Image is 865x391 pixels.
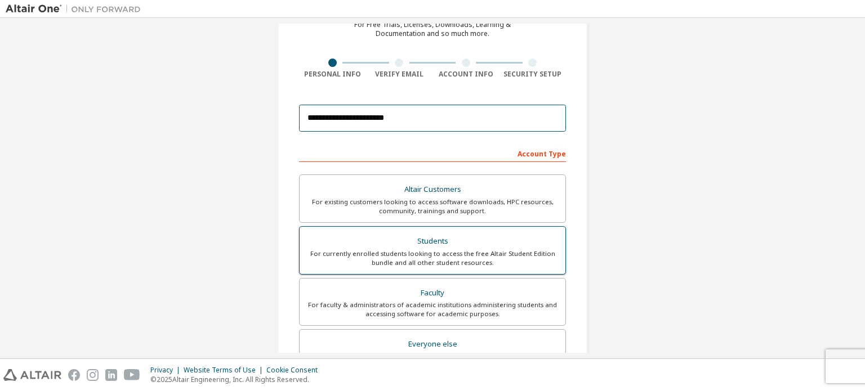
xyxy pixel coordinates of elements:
[306,285,559,301] div: Faculty
[87,369,99,381] img: instagram.svg
[500,70,567,79] div: Security Setup
[6,3,146,15] img: Altair One
[432,70,500,79] div: Account Info
[150,375,324,384] p: © 2025 Altair Engineering, Inc. All Rights Reserved.
[366,70,433,79] div: Verify Email
[306,300,559,318] div: For faculty & administrators of academic institutions administering students and accessing softwa...
[68,369,80,381] img: facebook.svg
[124,369,140,381] img: youtube.svg
[306,182,559,197] div: Altair Customers
[105,369,117,381] img: linkedin.svg
[3,369,61,381] img: altair_logo.svg
[354,20,511,38] div: For Free Trials, Licenses, Downloads, Learning & Documentation and so much more.
[306,336,559,352] div: Everyone else
[299,144,566,162] div: Account Type
[266,366,324,375] div: Cookie Consent
[299,70,366,79] div: Personal Info
[150,366,184,375] div: Privacy
[306,233,559,249] div: Students
[306,249,559,267] div: For currently enrolled students looking to access the free Altair Student Edition bundle and all ...
[184,366,266,375] div: Website Terms of Use
[306,352,559,370] div: For individuals, businesses and everyone else looking to try Altair software and explore our prod...
[306,197,559,215] div: For existing customers looking to access software downloads, HPC resources, community, trainings ...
